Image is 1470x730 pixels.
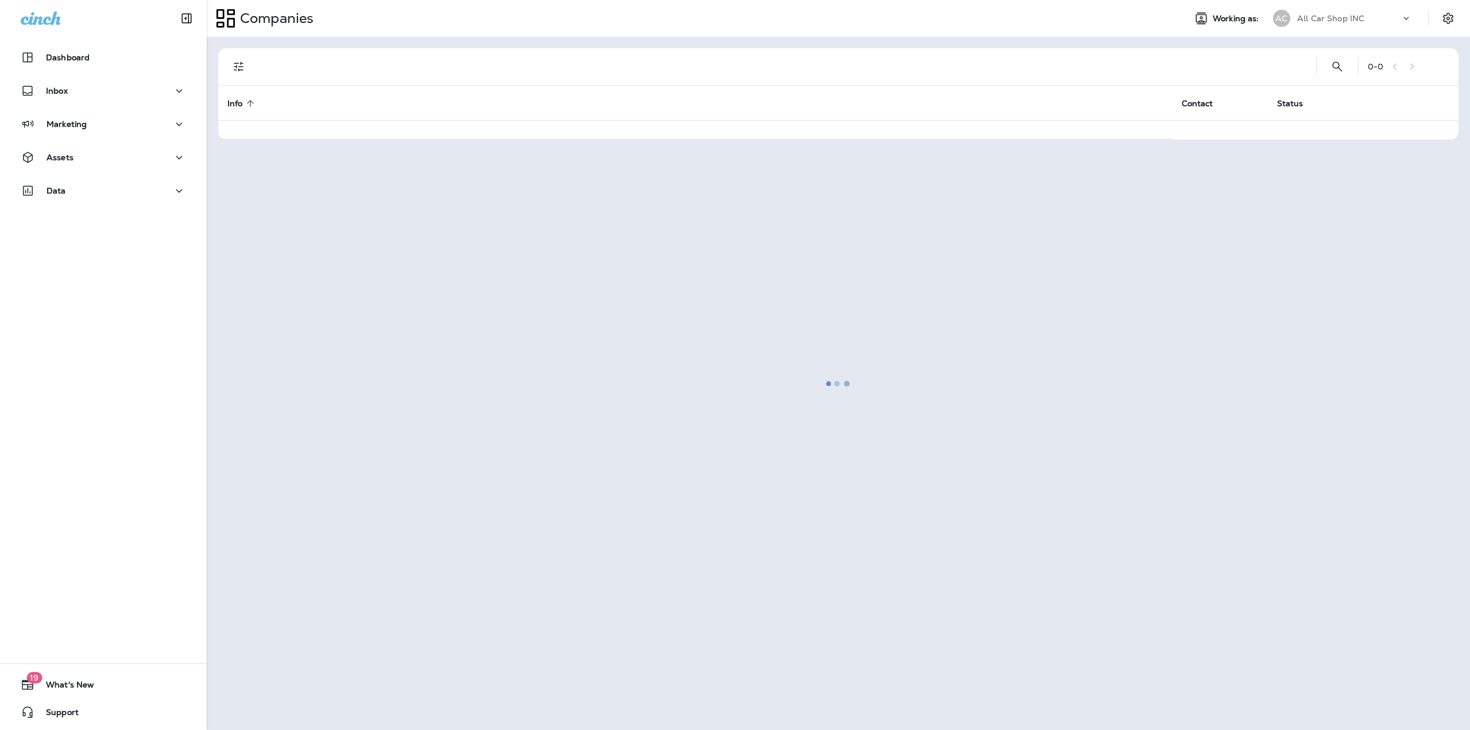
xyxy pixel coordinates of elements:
[47,119,87,129] p: Marketing
[11,673,195,696] button: 19What's New
[11,113,195,136] button: Marketing
[47,153,73,162] p: Assets
[11,146,195,169] button: Assets
[47,186,66,195] p: Data
[34,708,79,721] span: Support
[1438,8,1459,29] button: Settings
[235,10,314,27] p: Companies
[1213,14,1262,24] span: Working as:
[11,179,195,202] button: Data
[1297,14,1364,23] p: All Car Shop INC
[1273,10,1290,27] div: AC
[46,86,68,95] p: Inbox
[11,79,195,102] button: Inbox
[11,701,195,724] button: Support
[34,680,94,694] span: What's New
[11,46,195,69] button: Dashboard
[46,53,90,62] p: Dashboard
[171,7,203,30] button: Collapse Sidebar
[26,672,42,683] span: 19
